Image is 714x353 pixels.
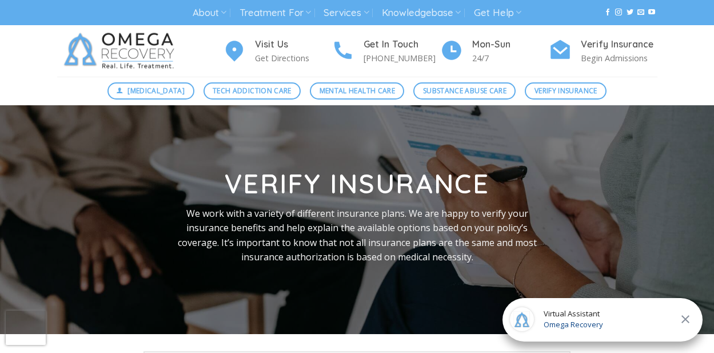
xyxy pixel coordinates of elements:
[534,85,597,96] span: Verify Insurance
[204,82,301,100] a: Tech Addiction Care
[413,82,516,100] a: Substance Abuse Care
[423,85,506,96] span: Substance Abuse Care
[472,51,549,65] p: 24/7
[525,82,607,100] a: Verify Insurance
[127,85,185,96] span: [MEDICAL_DATA]
[213,85,292,96] span: Tech Addiction Care
[107,82,194,100] a: [MEDICAL_DATA]
[255,37,332,52] h4: Visit Us
[225,167,489,200] strong: Verify Insurance
[223,37,332,65] a: Visit Us Get Directions
[310,82,404,100] a: Mental Health Care
[6,311,46,345] iframe: reCAPTCHA
[255,51,332,65] p: Get Directions
[581,51,657,65] p: Begin Admissions
[581,37,657,52] h4: Verify Insurance
[193,2,226,23] a: About
[549,37,657,65] a: Verify Insurance Begin Admissions
[604,9,611,17] a: Follow on Facebook
[637,9,644,17] a: Send us an email
[240,2,311,23] a: Treatment For
[648,9,655,17] a: Follow on YouTube
[57,25,186,77] img: Omega Recovery
[364,37,440,52] h4: Get In Touch
[364,51,440,65] p: [PHONE_NUMBER]
[615,9,622,17] a: Follow on Instagram
[382,2,461,23] a: Knowledgebase
[172,207,543,265] p: We work with a variety of different insurance plans. We are happy to verify your insurance benefi...
[332,37,440,65] a: Get In Touch [PHONE_NUMBER]
[627,9,633,17] a: Follow on Twitter
[324,2,369,23] a: Services
[474,2,521,23] a: Get Help
[472,37,549,52] h4: Mon-Sun
[320,85,395,96] span: Mental Health Care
